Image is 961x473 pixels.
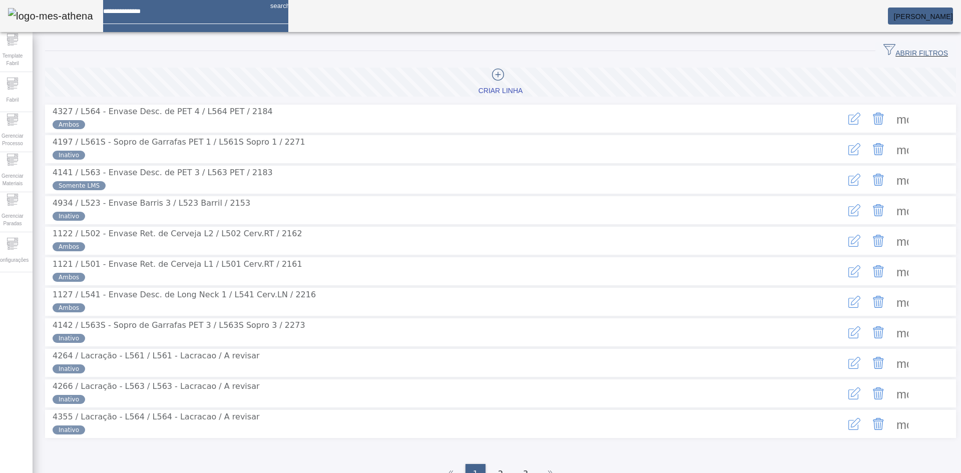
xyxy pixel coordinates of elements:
[890,351,914,375] button: Mais
[875,42,956,60] button: ABRIR FILTROS
[53,198,250,208] span: 4934 / L523 - Envase Barris 3 / L523 Barril / 2153
[890,412,914,436] button: Mais
[53,381,260,391] span: 4266 / Lacração - L563 / L563 - Lacracao / A revisar
[890,168,914,192] button: Mais
[53,107,273,116] span: 4327 / L564 - Envase Desc. de PET 4 / L564 PET / 2184
[59,303,79,312] span: Ambos
[53,320,305,330] span: 4142 / L563S - Sopro de Garrafas PET 3 / L563S Sopro 3 / 2273
[866,259,890,283] button: Delete
[866,290,890,314] button: Delete
[59,273,79,282] span: Ambos
[866,320,890,344] button: Delete
[890,290,914,314] button: Mais
[890,381,914,405] button: Mais
[59,425,79,434] span: Inativo
[59,151,79,160] span: Inativo
[59,334,79,343] span: Inativo
[890,229,914,253] button: Mais
[866,137,890,161] button: Delete
[59,395,79,404] span: Inativo
[8,8,93,24] img: logo-mes-athena
[53,290,316,299] span: 1127 / L541 - Envase Desc. de Long Neck 1 / L541 Cerv.LN / 2216
[890,137,914,161] button: Mais
[894,13,953,21] span: [PERSON_NAME]
[883,44,948,59] span: ABRIR FILTROS
[866,351,890,375] button: Delete
[890,198,914,222] button: Mais
[59,120,79,129] span: Ambos
[866,198,890,222] button: Delete
[3,93,22,107] span: Fabril
[53,168,273,177] span: 4141 / L563 - Envase Desc. de PET 3 / L563 PET / 2183
[478,86,523,96] div: Criar linha
[45,68,956,97] button: Criar linha
[890,320,914,344] button: Mais
[59,364,79,373] span: Inativo
[53,229,302,238] span: 1122 / L502 - Envase Ret. de Cerveja L2 / L502 Cerv.RT / 2162
[866,168,890,192] button: Delete
[866,107,890,131] button: Delete
[866,412,890,436] button: Delete
[53,351,260,360] span: 4264 / Lacração - L561 / L561 - Lacracao / A revisar
[59,212,79,221] span: Inativo
[866,381,890,405] button: Delete
[53,259,302,269] span: 1121 / L501 - Envase Ret. de Cerveja L1 / L501 Cerv.RT / 2161
[890,259,914,283] button: Mais
[59,181,100,190] span: Somente LMS
[866,229,890,253] button: Delete
[890,107,914,131] button: Mais
[53,137,305,147] span: 4197 / L561S - Sopro de Garrafas PET 1 / L561S Sopro 1 / 2271
[59,242,79,251] span: Ambos
[53,412,260,421] span: 4355 / Lacração - L564 / L564 - Lacracao / A revisar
